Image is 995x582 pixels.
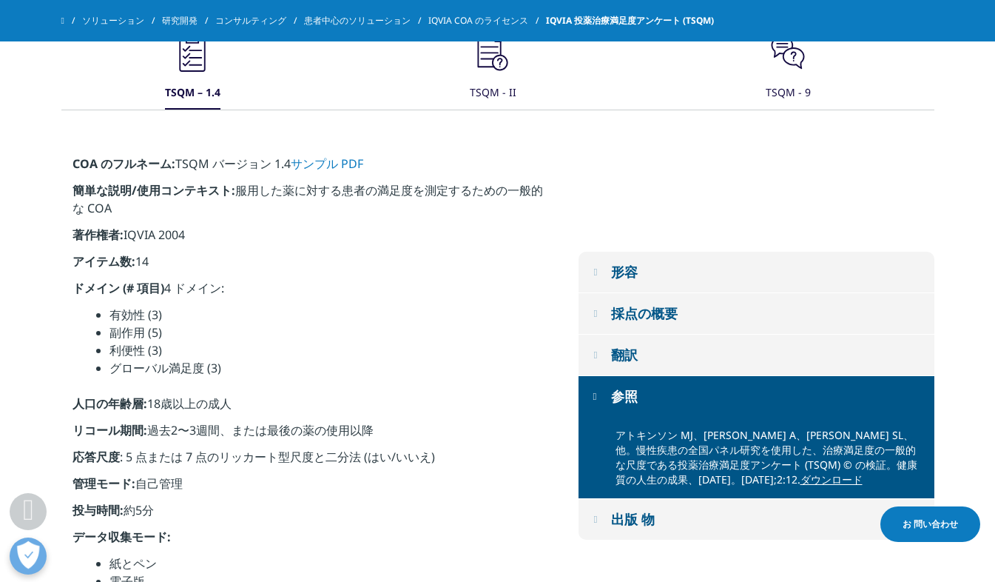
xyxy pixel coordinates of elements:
[109,359,545,377] li: グローバル満足度 (3)
[82,7,162,34] a: ソリューション
[611,387,638,406] div: 参照
[72,155,175,172] strong: COA のフルネーム:
[611,510,655,529] div: 出版 物
[72,422,147,438] strong: リコール期間:
[468,30,516,110] button: TSQM - II
[304,7,428,34] a: 患者中心のソリューション
[72,475,545,501] p: 自己管理
[109,341,545,359] li: 利便性 (3)
[72,226,545,252] p: IQVIA 2004
[766,78,811,110] div: TSQM - 9
[72,155,545,181] p: TSQM バージョン 1.4
[72,253,135,270] strong: アイテム数:
[579,376,934,417] button: 参照
[72,181,545,226] p: 服用した薬に対する患者の満足度を測定するための一般的な COA
[215,7,304,34] a: コンサルティング
[109,306,545,324] li: 有効性 (3)
[72,475,135,492] strong: 管理モード:
[163,30,220,110] button: TSQM – 1.4
[470,78,516,110] div: TSQM - II
[72,252,545,279] p: 14
[880,506,980,542] a: お 問い合わせ
[72,449,120,465] strong: 応答尺度
[615,428,917,486] font: アトキンソン MJ、[PERSON_NAME] A、[PERSON_NAME] SL、他。慢性疾患の全国パネル研究を使用した、治療満足度の一般的な尺度である投薬治療満足度アンケート (TSQM)...
[72,501,545,528] p: 約5分
[165,78,220,110] div: TSQM – 1.4
[72,395,232,412] font: 18歳以上の成人
[611,346,638,364] div: 翻訳
[546,7,714,34] span: IQVIA 投薬治療満足度アンケート (TSQM)
[72,280,164,296] strong: ドメイン (# 項目)
[428,7,546,34] a: IQVIA COA のライセンス
[800,472,863,486] a: ダウンロード
[10,538,47,575] button: 優先設定センターを開く
[72,182,235,198] strong: 簡単な説明/使用コンテキスト:
[579,335,934,375] button: 翻訳
[579,252,934,292] button: 形容
[611,263,638,281] div: 形容
[72,421,545,448] p: 過去2〜3週間、または最後の薬の使用以降
[611,304,678,323] div: 採点の概要
[579,293,934,334] button: 採点の概要
[291,155,363,172] a: サンプル PDF
[579,499,934,540] button: 出版 物
[109,555,545,572] li: 紙とペン
[72,279,545,306] p: 4 ドメイン:
[162,7,215,34] a: 研究開発
[72,529,171,545] strong: データ収集モード:
[109,324,545,341] li: 副作用 (5)
[763,30,811,110] button: TSQM - 9
[72,227,124,243] strong: 著作権者:
[903,518,958,531] span: お 問い合わせ
[72,395,147,412] strong: 人口の年齢層:
[72,448,545,475] p: : 5 点または 7 点のリッカート型尺度と二分法 (はい/いいえ)
[72,502,124,518] strong: 投与時間:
